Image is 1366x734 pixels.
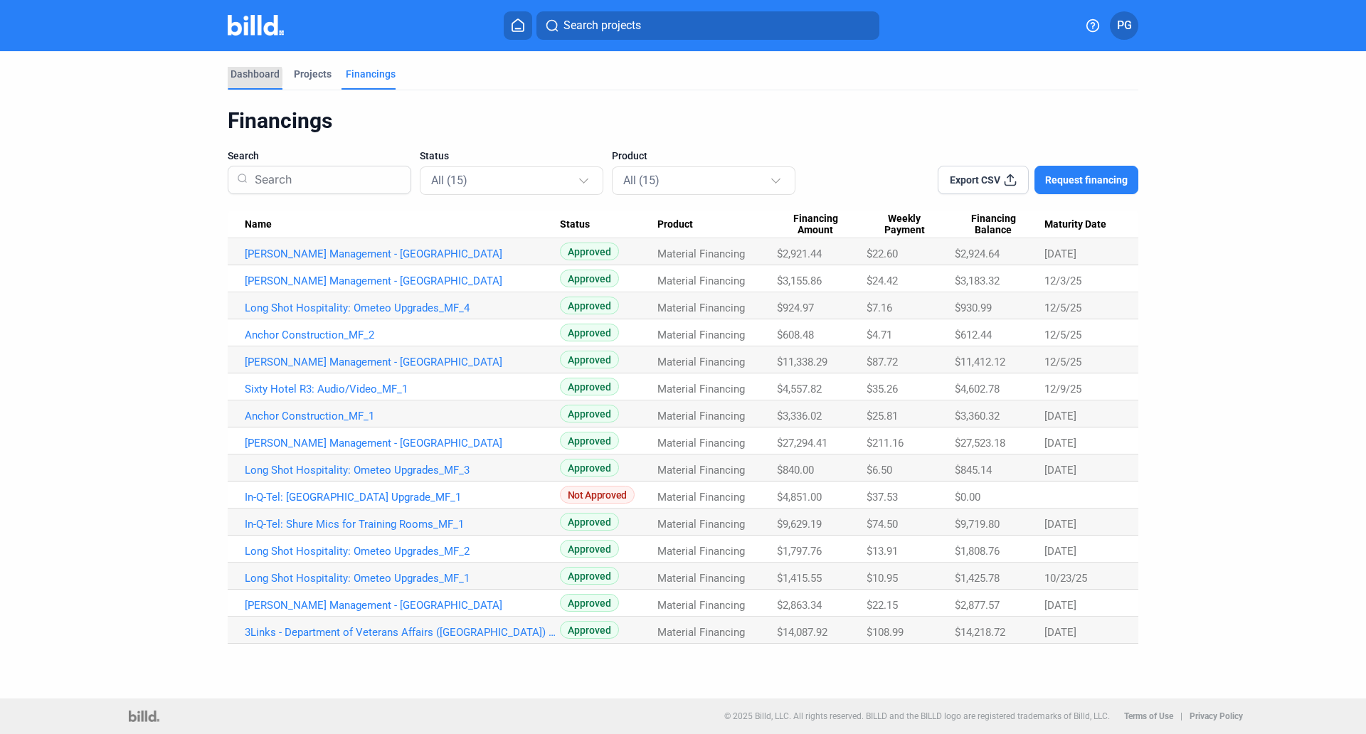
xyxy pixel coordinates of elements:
a: In-Q-Tel: [GEOGRAPHIC_DATA] Upgrade_MF_1 [245,491,560,504]
span: $211.16 [867,437,904,450]
b: Privacy Policy [1190,711,1243,721]
span: $3,155.86 [777,275,822,287]
span: $930.99 [955,302,992,314]
span: $4,851.00 [777,491,822,504]
span: $1,425.78 [955,572,1000,585]
mat-select-trigger: All (15) [431,174,467,187]
span: Material Financing [657,464,745,477]
span: Status [420,149,449,163]
span: $612.44 [955,329,992,341]
span: $6.50 [867,464,892,477]
span: [DATE] [1044,545,1076,558]
span: Name [245,218,272,231]
img: logo [129,711,159,722]
a: [PERSON_NAME] Management - [GEOGRAPHIC_DATA] [245,599,560,612]
span: Approved [560,567,619,585]
span: Approved [560,513,619,531]
a: [PERSON_NAME] Management - [GEOGRAPHIC_DATA] [245,248,560,260]
span: $608.48 [777,329,814,341]
span: $2,863.34 [777,599,822,612]
span: $7.16 [867,302,892,314]
span: Request financing [1045,173,1128,187]
span: $108.99 [867,626,904,639]
span: [DATE] [1044,599,1076,612]
span: $87.72 [867,356,898,368]
div: Projects [294,67,332,81]
mat-select-trigger: All (15) [623,174,660,187]
span: Material Financing [657,545,745,558]
span: Approved [560,405,619,422]
a: Long Shot Hospitality: Ometeo Upgrades_MF_4 [245,302,560,314]
div: Financings [346,67,396,81]
a: Anchor Construction_MF_2 [245,329,560,341]
span: [DATE] [1044,464,1076,477]
span: Material Financing [657,383,745,395]
span: Approved [560,594,619,612]
span: $4,557.82 [777,383,822,395]
span: Material Financing [657,248,745,260]
p: | [1180,711,1182,721]
span: $35.26 [867,383,898,395]
span: 12/5/25 [1044,356,1081,368]
span: Weekly Payment [867,213,942,237]
span: Export CSV [950,173,1000,187]
a: [PERSON_NAME] Management - [GEOGRAPHIC_DATA] [245,437,560,450]
input: Search [249,161,402,198]
img: Billd Company Logo [228,15,284,36]
span: Approved [560,540,619,558]
span: Material Financing [657,410,745,422]
span: Approved [560,621,619,639]
span: $4.71 [867,329,892,341]
span: $10.95 [867,572,898,585]
span: $25.81 [867,410,898,422]
span: $9,629.19 [777,518,822,531]
div: Financings [228,107,1138,134]
span: Approved [560,324,619,341]
span: $24.42 [867,275,898,287]
span: Search projects [563,17,641,34]
span: [DATE] [1044,626,1076,639]
span: $14,087.92 [777,626,827,639]
button: Export CSV [938,166,1029,194]
span: Approved [560,459,619,477]
div: Maturity Date [1044,218,1121,231]
div: Financing Balance [955,213,1044,237]
span: 10/23/25 [1044,572,1087,585]
span: Material Financing [657,572,745,585]
a: [PERSON_NAME] Management - [GEOGRAPHIC_DATA] [245,356,560,368]
p: © 2025 Billd, LLC. All rights reserved. BILLD and the BILLD logo are registered trademarks of Bil... [724,711,1110,721]
span: Material Financing [657,302,745,314]
span: Material Financing [657,491,745,504]
div: Product [657,218,778,231]
span: $845.14 [955,464,992,477]
a: Long Shot Hospitality: Ometeo Upgrades_MF_2 [245,545,560,558]
span: Status [560,218,590,231]
a: Long Shot Hospitality: Ometeo Upgrades_MF_1 [245,572,560,585]
span: $14,218.72 [955,626,1005,639]
span: Material Financing [657,329,745,341]
span: $22.60 [867,248,898,260]
span: Not Approved [560,486,635,504]
button: PG [1110,11,1138,40]
a: In-Q-Tel: Shure Mics for Training Rooms_MF_1 [245,518,560,531]
span: $74.50 [867,518,898,531]
span: Approved [560,297,619,314]
span: Maturity Date [1044,218,1106,231]
span: $1,415.55 [777,572,822,585]
a: 3Links - Department of Veterans Affairs ([GEOGRAPHIC_DATA]) Media Services Division (MSD)_MF_1 [245,626,560,639]
span: 12/3/25 [1044,275,1081,287]
span: $2,924.64 [955,248,1000,260]
span: Material Financing [657,275,745,287]
span: 12/9/25 [1044,383,1081,395]
span: Approved [560,432,619,450]
div: Status [560,218,657,231]
span: $3,183.32 [955,275,1000,287]
b: Terms of Use [1124,711,1173,721]
span: $22.15 [867,599,898,612]
span: Search [228,149,259,163]
span: [DATE] [1044,437,1076,450]
span: Material Financing [657,437,745,450]
span: $9,719.80 [955,518,1000,531]
span: $27,523.18 [955,437,1005,450]
span: $3,336.02 [777,410,822,422]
